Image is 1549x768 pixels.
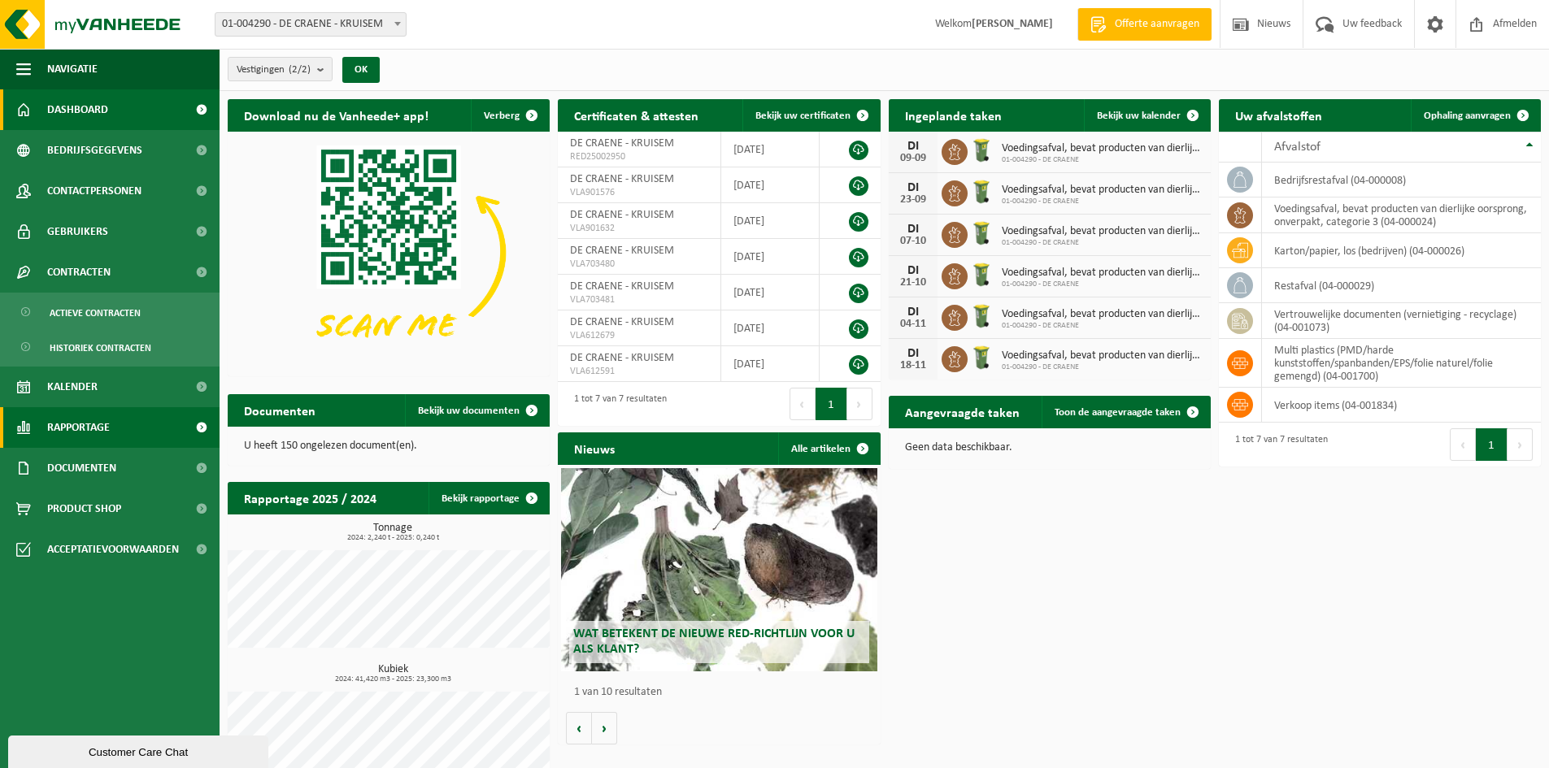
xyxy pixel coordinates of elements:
span: Bekijk uw certificaten [755,111,851,121]
p: 1 van 10 resultaten [574,687,872,698]
span: 01-004290 - DE CRAENE - KRUISEM [215,12,407,37]
button: Vorige [566,712,592,744]
span: 01-004290 - DE CRAENE [1002,197,1203,206]
span: VLA901632 [570,222,707,235]
img: WB-0140-HPE-GN-50 [968,261,995,289]
span: Bedrijfsgegevens [47,130,142,171]
span: Contracten [47,252,111,293]
td: verkoop items (04-001834) [1262,388,1541,423]
p: Geen data beschikbaar. [905,442,1194,453]
span: 01-004290 - DE CRAENE [1002,321,1203,331]
a: Bekijk uw certificaten [742,99,879,132]
span: 01-004290 - DE CRAENE [1002,155,1203,165]
a: Historiek contracten [4,332,215,362]
span: Product Shop [47,488,121,529]
a: Bekijk rapportage [429,482,548,514]
td: karton/papier, los (bedrijven) (04-000026) [1262,233,1541,268]
a: Toon de aangevraagde taken [1042,396,1209,428]
td: vertrouwelijke documenten (vernietiging - recyclage) (04-001073) [1262,303,1541,339]
button: Vestigingen(2/2) [228,57,333,81]
img: WB-0140-HPE-GN-50 [968,302,995,330]
span: 2024: 41,420 m3 - 2025: 23,300 m3 [236,675,550,683]
h2: Ingeplande taken [889,99,1018,131]
span: VLA703480 [570,258,707,271]
span: Voedingsafval, bevat producten van dierlijke oorsprong, onverpakt, categorie 3 [1002,308,1203,321]
span: DE CRAENE - KRUISEM [570,316,674,328]
button: Next [1508,428,1533,461]
span: Voedingsafval, bevat producten van dierlijke oorsprong, onverpakt, categorie 3 [1002,349,1203,362]
span: Acceptatievoorwaarden [47,529,179,570]
span: Toon de aangevraagde taken [1055,407,1181,418]
span: DE CRAENE - KRUISEM [570,245,674,257]
h2: Nieuws [558,432,631,464]
span: 01-004290 - DE CRAENE [1002,362,1203,372]
td: [DATE] [721,275,820,310]
img: Download de VHEPlus App [228,132,550,373]
button: Next [847,388,872,420]
td: multi plastics (PMD/harde kunststoffen/spanbanden/EPS/folie naturel/folie gemengd) (04-001700) [1262,339,1541,388]
span: VLA703481 [570,293,707,306]
span: RED25002950 [570,150,707,163]
span: Afvalstof [1274,141,1321,154]
div: 09-09 [897,153,929,164]
td: [DATE] [721,203,820,239]
td: [DATE] [721,167,820,203]
button: OK [342,57,380,83]
div: 1 tot 7 van 7 resultaten [1227,427,1328,462]
span: DE CRAENE - KRUISEM [570,137,674,150]
span: 01-004290 - DE CRAENE [1002,238,1203,248]
div: 07-10 [897,236,929,247]
a: Bekijk uw kalender [1084,99,1209,132]
div: DI [897,140,929,153]
img: WB-0140-HPE-GN-50 [968,344,995,371]
h2: Download nu de Vanheede+ app! [228,99,445,131]
span: Verberg [484,111,520,121]
a: Offerte aanvragen [1077,8,1212,41]
td: restafval (04-000029) [1262,268,1541,303]
span: VLA612679 [570,329,707,342]
td: [DATE] [721,310,820,346]
button: Previous [790,388,816,420]
span: Bekijk uw kalender [1097,111,1181,121]
div: 04-11 [897,319,929,330]
strong: [PERSON_NAME] [972,18,1053,30]
span: Dashboard [47,89,108,130]
td: [DATE] [721,132,820,167]
img: WB-0140-HPE-GN-50 [968,219,995,247]
span: Vestigingen [237,58,311,82]
span: Bekijk uw documenten [418,406,520,416]
span: DE CRAENE - KRUISEM [570,209,674,221]
span: Voedingsafval, bevat producten van dierlijke oorsprong, onverpakt, categorie 3 [1002,142,1203,155]
iframe: chat widget [8,732,272,768]
span: 01-004290 - DE CRAENE - KRUISEM [215,13,406,36]
span: Voedingsafval, bevat producten van dierlijke oorsprong, onverpakt, categorie 3 [1002,267,1203,280]
img: WB-0140-HPE-GN-50 [968,178,995,206]
td: bedrijfsrestafval (04-000008) [1262,163,1541,197]
span: Rapportage [47,407,110,448]
span: DE CRAENE - KRUISEM [570,280,674,293]
span: 01-004290 - DE CRAENE [1002,280,1203,289]
span: 2024: 2,240 t - 2025: 0,240 t [236,534,550,542]
button: 1 [1476,428,1508,461]
span: Voedingsafval, bevat producten van dierlijke oorsprong, onverpakt, categorie 3 [1002,184,1203,197]
span: Kalender [47,367,98,407]
span: Voedingsafval, bevat producten van dierlijke oorsprong, onverpakt, categorie 3 [1002,225,1203,238]
div: DI [897,223,929,236]
span: Navigatie [47,49,98,89]
h3: Tonnage [236,523,550,542]
span: Contactpersonen [47,171,141,211]
div: DI [897,264,929,277]
span: VLA612591 [570,365,707,378]
span: VLA901576 [570,186,707,199]
button: 1 [816,388,847,420]
td: [DATE] [721,239,820,275]
h3: Kubiek [236,664,550,683]
div: 21-10 [897,277,929,289]
button: Previous [1450,428,1476,461]
h2: Certificaten & attesten [558,99,715,131]
button: Volgende [592,712,617,744]
span: DE CRAENE - KRUISEM [570,173,674,185]
button: Verberg [471,99,548,132]
span: Documenten [47,448,116,488]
